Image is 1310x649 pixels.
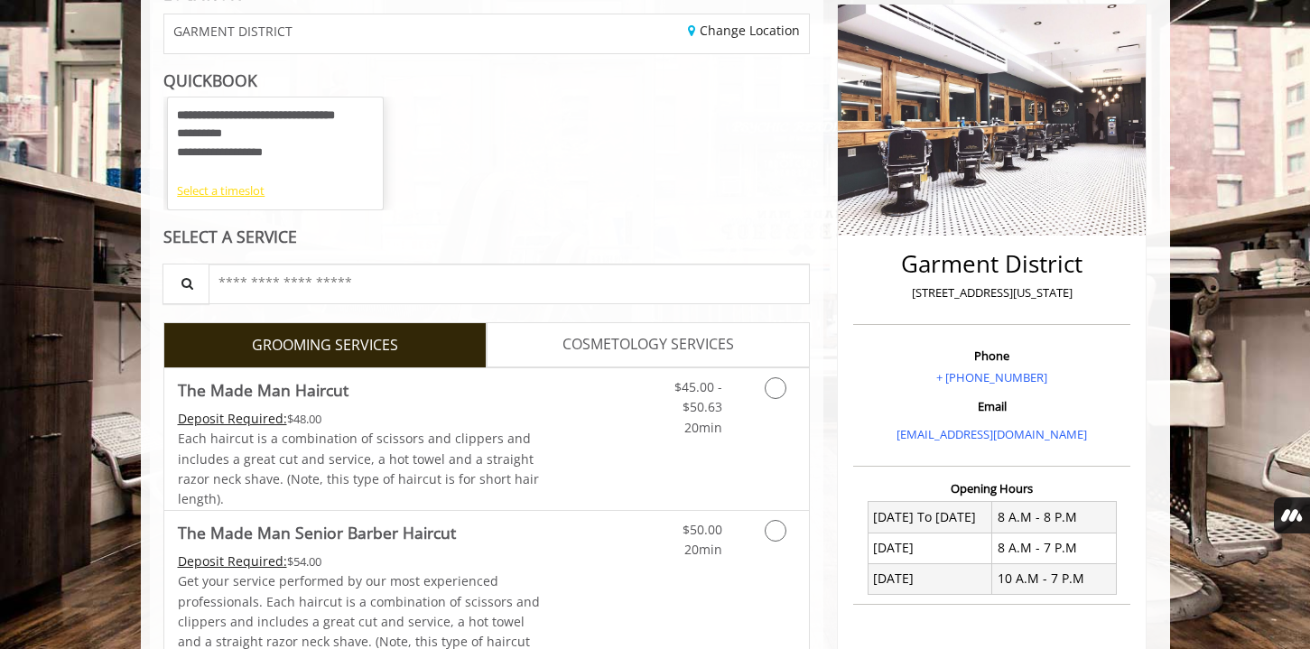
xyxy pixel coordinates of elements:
[858,251,1126,277] h2: Garment District
[868,533,992,563] td: [DATE]
[853,482,1130,495] h3: Opening Hours
[178,410,287,427] span: This service needs some Advance to be paid before we block your appointment
[178,430,539,507] span: Each haircut is a combination of scissors and clippers and includes a great cut and service, a ho...
[163,228,811,246] div: SELECT A SERVICE
[992,533,1117,563] td: 8 A.M - 7 P.M
[688,22,800,39] a: Change Location
[178,409,541,429] div: $48.00
[163,264,209,304] button: Service Search
[684,541,722,558] span: 20min
[178,552,541,571] div: $54.00
[252,334,398,357] span: GROOMING SERVICES
[897,426,1087,442] a: [EMAIL_ADDRESS][DOMAIN_NAME]
[562,333,734,357] span: COSMETOLOGY SERVICES
[868,563,992,594] td: [DATE]
[178,552,287,570] span: This service needs some Advance to be paid before we block your appointment
[674,378,722,415] span: $45.00 - $50.63
[173,24,293,38] span: GARMENT DISTRICT
[858,349,1126,362] h3: Phone
[858,283,1126,302] p: [STREET_ADDRESS][US_STATE]
[178,377,348,403] b: The Made Man Haircut
[178,520,456,545] b: The Made Man Senior Barber Haircut
[858,400,1126,413] h3: Email
[868,502,992,533] td: [DATE] To [DATE]
[936,369,1047,385] a: + [PHONE_NUMBER]
[683,521,722,538] span: $50.00
[177,181,374,200] div: Select a timeslot
[163,70,257,91] b: QUICKBOOK
[992,563,1117,594] td: 10 A.M - 7 P.M
[684,419,722,436] span: 20min
[992,502,1117,533] td: 8 A.M - 8 P.M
